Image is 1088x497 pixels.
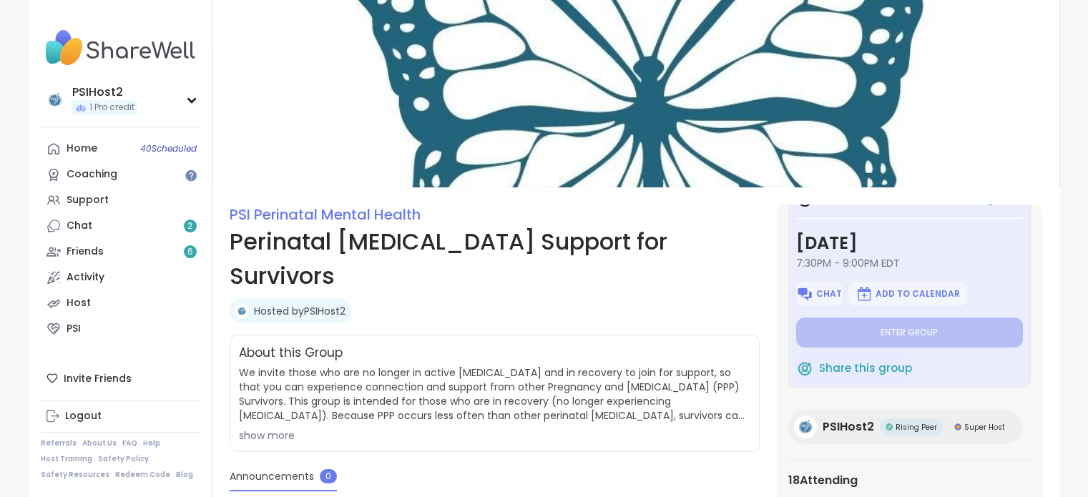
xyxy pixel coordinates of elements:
button: Add to Calendar [848,282,967,306]
a: Coaching [41,162,200,187]
span: Super Host [964,422,1005,433]
span: 1 Pro credit [89,102,134,114]
img: PSIHost2 [44,89,67,112]
a: Host [41,290,200,316]
span: 0 [320,469,337,483]
h1: Perinatal [MEDICAL_DATA] Support for Survivors [230,225,760,293]
div: PSIHost2 [72,84,137,100]
div: Chat [67,219,92,233]
a: Safety Resources [41,470,109,480]
img: ShareWell Nav Logo [41,23,200,73]
img: ShareWell Logomark [856,285,873,302]
h2: About this Group [239,344,343,363]
span: 6 [187,246,193,258]
span: Chat [816,288,842,300]
div: Home [67,142,97,156]
img: PSIHost2 [235,304,249,318]
img: PSIHost2 [794,415,817,438]
img: Rising Peer [886,423,893,430]
div: Host [67,296,91,310]
a: Redeem Code [115,470,170,480]
div: Logout [65,409,102,423]
button: Share this group [796,353,912,383]
a: Blog [176,470,193,480]
a: PSIHost2PSIHost2Rising PeerRising PeerSuper HostSuper Host [788,410,1022,444]
a: Activity [41,265,200,290]
a: About Us [82,438,117,448]
img: Super Host [954,423,961,430]
a: Friends6 [41,239,200,265]
a: Hosted byPSIHost2 [254,304,345,318]
span: Enter group [881,327,938,338]
span: 7:30PM - 9:00PM EDT [796,256,1023,270]
span: 18 Attending [788,472,858,489]
span: Rising Peer [896,422,937,433]
div: Friends [67,245,104,259]
a: Host Training [41,454,92,464]
span: We invite those who are no longer in active [MEDICAL_DATA] and in recovery to join for support, s... [239,365,750,423]
button: Enter group [796,318,1023,348]
span: PSIHost2 [823,418,874,436]
a: PSI [41,316,200,342]
a: Referrals [41,438,77,448]
img: ShareWell Logomark [796,285,813,302]
h3: [DATE] [796,230,1023,256]
div: Invite Friends [41,365,200,391]
span: Announcements [230,469,314,484]
a: Chat2 [41,213,200,239]
span: 2 [187,220,192,232]
a: FAQ [122,438,137,448]
button: Chat [796,282,843,306]
a: Support [41,187,200,213]
a: Help [143,438,160,448]
img: ShareWell Logomark [796,360,813,377]
iframe: Spotlight [185,169,197,181]
div: PSI [67,322,81,336]
span: Add to Calendar [876,288,960,300]
div: Coaching [67,167,117,182]
span: Share this group [819,360,912,377]
div: show more [239,428,750,443]
a: PSI Perinatal Mental Health [230,205,421,225]
a: Home40Scheduled [41,136,200,162]
span: 40 Scheduled [140,143,197,154]
div: Support [67,193,109,207]
div: Activity [67,270,104,285]
a: Safety Policy [98,454,149,464]
a: Logout [41,403,200,429]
